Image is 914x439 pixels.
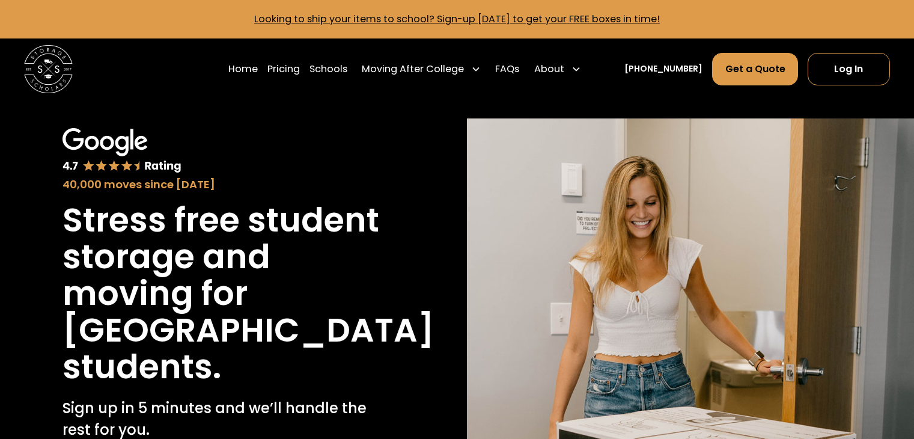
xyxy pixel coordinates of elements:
div: Moving After College [357,52,486,86]
img: Storage Scholars main logo [24,45,73,94]
div: 40,000 moves since [DATE] [62,176,385,192]
a: Schools [309,52,347,86]
a: Home [228,52,258,86]
h1: students. [62,349,221,385]
a: Pricing [267,52,300,86]
a: Log In [808,53,890,85]
h1: Stress free student storage and moving for [62,202,385,312]
a: [PHONE_NUMBER] [624,63,702,75]
img: Google 4.7 star rating [62,128,181,174]
a: Get a Quote [712,53,797,85]
div: Moving After College [362,62,464,76]
h1: [GEOGRAPHIC_DATA] [62,312,434,349]
a: Looking to ship your items to school? Sign-up [DATE] to get your FREE boxes in time! [254,12,660,26]
div: About [529,52,586,86]
a: FAQs [495,52,519,86]
div: About [534,62,564,76]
